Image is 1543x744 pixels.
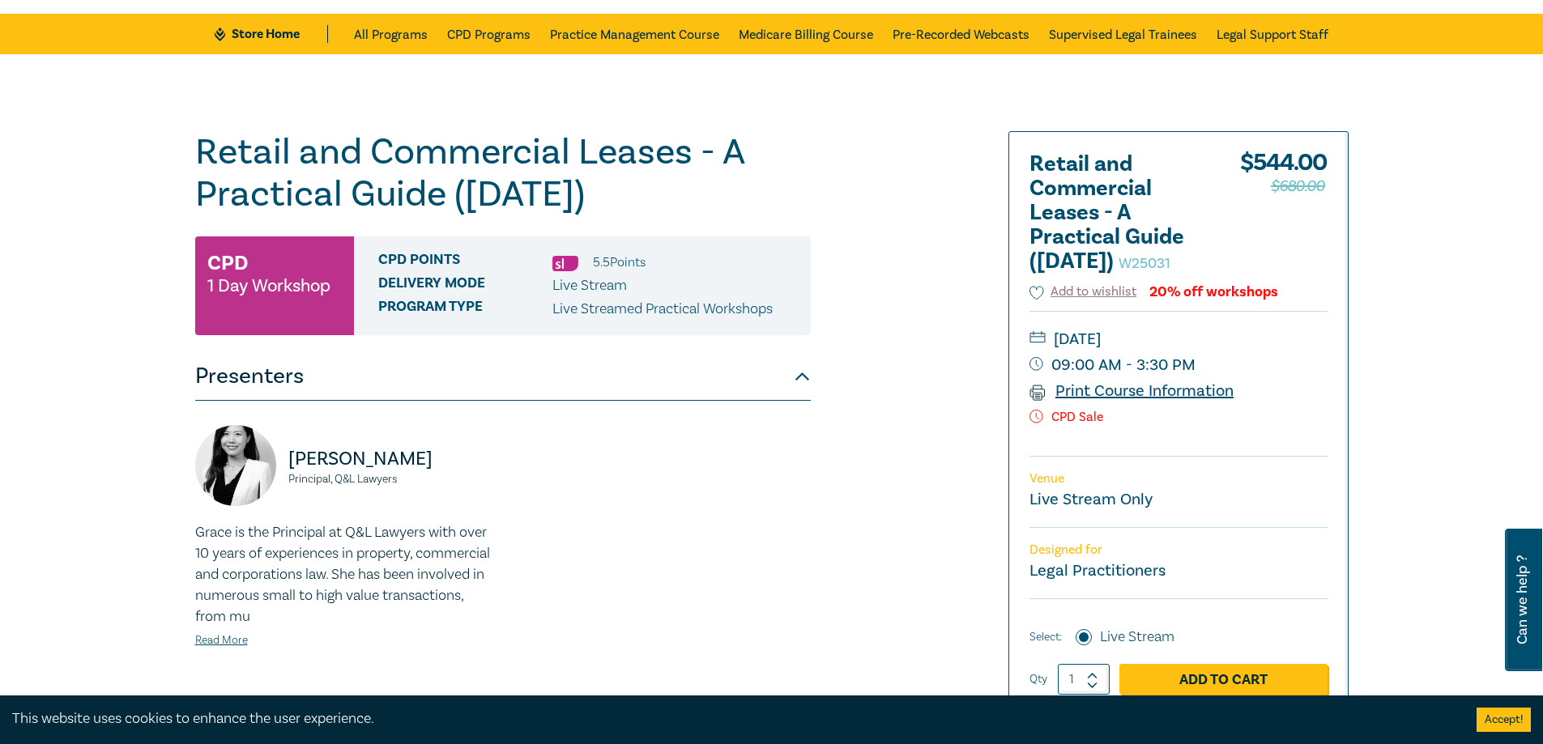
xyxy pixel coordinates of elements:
label: Qty [1029,670,1047,688]
span: CPD Points [378,252,552,273]
img: Substantive Law [552,256,578,271]
input: 1 [1058,664,1110,695]
h1: Retail and Commercial Leases - A Practical Guide ([DATE]) [195,131,811,215]
a: All Programs [354,14,428,54]
button: Add to wishlist [1029,283,1137,301]
span: Program type [378,299,552,320]
p: Designed for [1029,542,1328,558]
p: Venue [1029,471,1328,487]
a: Add to Cart [1119,664,1328,695]
span: Can we help ? [1515,538,1530,661]
img: https://s3.ap-southeast-2.amazonaws.com/leo-cussen-store-production-content/Contacts/Grace%20Xiao... [195,425,276,506]
p: Live Streamed Practical Workshops [552,299,773,320]
span: $680.00 [1271,173,1325,199]
a: Live Stream Only [1029,489,1153,510]
a: Read More [195,633,248,648]
h3: CPD [207,249,248,278]
a: Store Home [215,25,327,43]
small: Principal, Q&L Lawyers [288,474,493,485]
small: 09:00 AM - 3:30 PM [1029,352,1328,378]
button: Presenters [195,352,811,401]
div: This website uses cookies to enhance the user experience. [12,708,1452,729]
span: Select: [1029,628,1062,646]
a: Practice Management Course [550,14,719,54]
small: W25031 [1119,254,1170,273]
p: [PERSON_NAME] [288,446,493,472]
a: Print Course Information [1029,381,1234,402]
span: Live Stream [552,276,627,295]
label: Live Stream [1100,627,1174,648]
a: Medicare Billing Course [739,14,873,54]
small: 1 Day Workshop [207,278,330,294]
a: Pre-Recorded Webcasts [893,14,1029,54]
p: CPD Sale [1029,410,1328,425]
span: Delivery Mode [378,275,552,296]
a: Supervised Legal Trainees [1049,14,1197,54]
div: 20% off workshops [1149,284,1278,300]
a: Legal Support Staff [1217,14,1328,54]
p: Grace is the Principal at Q&L Lawyers with over 10 years of experiences in property, commercial a... [195,522,493,627]
small: Legal Practitioners [1029,560,1166,581]
li: 5.5 Point s [593,252,646,273]
h2: Retail and Commercial Leases - A Practical Guide ([DATE]) [1029,152,1208,274]
small: [DATE] [1029,326,1328,352]
button: Accept cookies [1477,708,1531,732]
div: $ 544.00 [1240,152,1328,282]
a: CPD Programs [447,14,531,54]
